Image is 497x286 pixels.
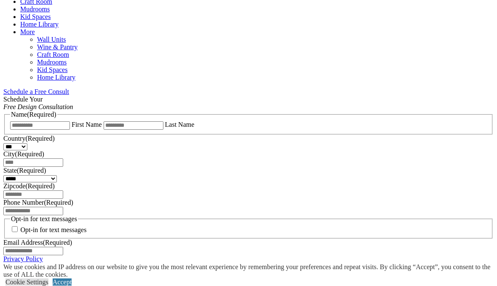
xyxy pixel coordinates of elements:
a: Wall Units [37,36,66,43]
label: Name [3,263,19,270]
span: (Required) [43,239,72,246]
span: Schedule Your [3,96,73,110]
em: Free Design Consultation [3,103,73,110]
a: Schedule a Free Consult (opens a dropdown menu) [3,88,69,95]
span: (Required) [25,135,54,142]
a: Privacy Policy [3,255,43,262]
div: We use cookies and IP address on our website to give you the most relevant experience by remember... [3,263,497,278]
a: Wine & Pantry [37,43,77,51]
span: (Required) [27,111,56,118]
label: City [3,150,44,158]
a: Home Library [37,74,75,81]
a: More menu text will display only on big screen [20,28,35,35]
label: Phone Number [3,199,73,206]
label: State [3,167,46,174]
a: Mudrooms [37,59,67,66]
a: Home Library [20,21,59,28]
span: (Required) [25,182,54,190]
legend: Name [10,111,57,118]
label: First Name [72,121,102,128]
label: Country [3,135,55,142]
span: (Required) [17,167,46,174]
label: Last Name [165,121,195,128]
legend: Opt-in for text messages [10,215,78,223]
a: Mudrooms [20,5,50,13]
label: Zipcode [3,182,55,190]
label: Email Address [3,239,72,246]
span: (Required) [44,199,73,206]
a: Kid Spaces [37,66,67,73]
label: Opt-in for text messages [21,226,87,233]
a: Cookie Settings [5,278,48,286]
a: Accept [53,278,72,286]
a: Kid Spaces [20,13,51,20]
a: Craft Room [37,51,69,58]
span: (Required) [15,150,44,158]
